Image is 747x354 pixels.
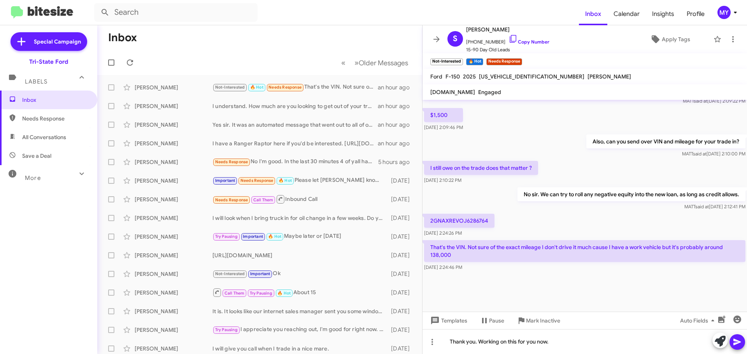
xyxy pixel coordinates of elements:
[378,121,416,129] div: an hour ago
[680,3,711,25] a: Profile
[378,140,416,147] div: an hour ago
[215,159,248,164] span: Needs Response
[387,214,416,222] div: [DATE]
[277,291,291,296] span: 🔥 Hot
[387,307,416,315] div: [DATE]
[359,59,408,67] span: Older Messages
[466,46,549,54] span: 15-90 Day Old Leads
[212,214,387,222] div: I will look when I bring truck in for oil change in a few weeks. Do you have any oil change coupo...
[387,195,416,203] div: [DATE]
[607,3,646,25] span: Calendar
[212,176,387,185] div: Please let [PERSON_NAME] know im running late to me appt.
[478,89,501,96] span: Engaged
[212,194,387,204] div: Inbound Call
[337,55,413,71] nav: Page navigation example
[378,84,416,91] div: an hour ago
[430,73,442,80] span: Ford
[517,187,745,201] p: No sir. We can try to roll any negative equity into the new loan, as long as credit allows.
[354,58,359,68] span: »
[108,31,137,44] h1: Inbox
[135,307,212,315] div: [PERSON_NAME]
[243,234,263,239] span: Important
[215,85,245,90] span: Not-Interested
[387,177,416,185] div: [DATE]
[526,314,560,328] span: Mark Inactive
[424,230,462,236] span: [DATE] 2:24:26 PM
[684,204,745,209] span: MATT [DATE] 2:12:41 PM
[212,269,387,278] div: Ok
[135,233,212,241] div: [PERSON_NAME]
[630,32,710,46] button: Apply Tags
[683,98,745,104] span: MATT [DATE] 2:09:22 PM
[466,34,549,46] span: [PHONE_NUMBER]
[486,58,522,65] small: Needs Response
[250,271,270,276] span: Important
[423,329,747,354] div: Thank you. Working on this for you now.
[586,134,745,148] p: Also, can you send over VIN and mileage for your trade in?
[212,307,387,315] div: It is. It looks like our internet sales manager sent you some window stickers for mustangs that d...
[424,177,461,183] span: [DATE] 2:10:22 PM
[424,108,463,122] p: $1,500
[430,89,475,96] span: [DOMAIN_NAME]
[579,3,607,25] a: Inbox
[387,326,416,334] div: [DATE]
[453,33,458,45] span: S
[215,197,248,202] span: Needs Response
[135,121,212,129] div: [PERSON_NAME]
[11,32,87,51] a: Special Campaign
[387,233,416,241] div: [DATE]
[135,140,212,147] div: [PERSON_NAME]
[350,55,413,71] button: Next
[341,58,345,68] span: «
[680,314,717,328] span: Auto Fields
[268,85,302,90] span: Needs Response
[424,124,463,130] span: [DATE] 2:09:46 PM
[646,3,680,25] a: Insights
[29,58,68,66] div: Tri-State Ford
[135,270,212,278] div: [PERSON_NAME]
[135,102,212,110] div: [PERSON_NAME]
[212,232,387,241] div: Maybe later or [DATE]
[240,178,274,183] span: Needs Response
[693,151,707,157] span: said at
[662,32,690,46] span: Apply Tags
[215,234,238,239] span: Try Pausing
[22,96,88,104] span: Inbox
[279,178,292,183] span: 🔥 Hot
[212,83,378,92] div: That's the VIN. Not sure of the exact mileage I don't drive it much cause I have a work vehicle b...
[212,121,378,129] div: Yes sir. It was an automated message that went out to all of our customers in our database.
[510,314,566,328] button: Mark Inactive
[387,270,416,278] div: [DATE]
[224,291,245,296] span: Call Them
[135,177,212,185] div: [PERSON_NAME]
[135,158,212,166] div: [PERSON_NAME]
[429,314,467,328] span: Templates
[694,98,707,104] span: said at
[587,73,631,80] span: [PERSON_NAME]
[215,271,245,276] span: Not-Interested
[424,240,745,262] p: That's the VIN. Not sure of the exact mileage I don't drive it much cause I have a work vehicle b...
[378,102,416,110] div: an hour ago
[212,325,387,334] div: I appreciate you reaching out, I'm good for right now. I can't bring myself to spend almost $50,0...
[250,291,272,296] span: Try Pausing
[94,3,258,22] input: Search
[212,251,387,259] div: [URL][DOMAIN_NAME]
[378,158,416,166] div: 5 hours ago
[135,214,212,222] div: [PERSON_NAME]
[717,6,731,19] div: MY
[337,55,350,71] button: Previous
[430,58,463,65] small: Not-Interested
[387,289,416,296] div: [DATE]
[212,102,378,110] div: I understand. How much are you looking to get out of your trade in? I can see if we can put a num...
[445,73,460,80] span: F-150
[135,195,212,203] div: [PERSON_NAME]
[25,78,47,85] span: Labels
[212,140,378,147] div: I have a Ranger Raptor here if you'd be interested. [URL][DOMAIN_NAME]
[22,115,88,122] span: Needs Response
[34,38,81,45] span: Special Campaign
[424,214,494,228] p: 2GNAXREVOJ6286764
[674,314,724,328] button: Auto Fields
